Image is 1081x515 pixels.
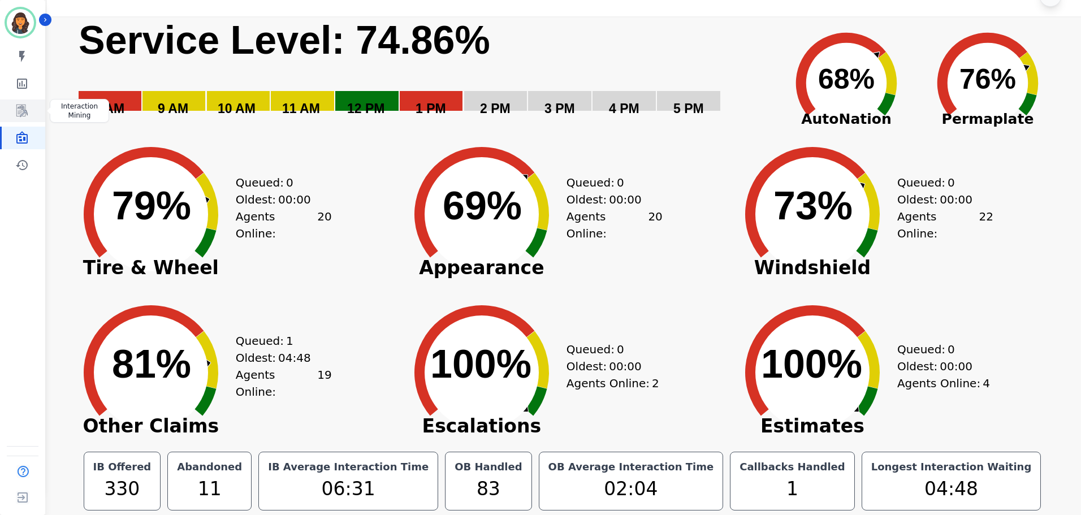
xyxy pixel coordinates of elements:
[112,342,191,386] text: 81%
[897,341,982,358] div: Queued:
[897,191,982,208] div: Oldest:
[91,459,154,475] div: IB Offered
[567,341,651,358] div: Queued:
[480,101,511,116] text: 2 PM
[673,101,704,116] text: 5 PM
[959,63,1016,95] text: 76%
[567,191,651,208] div: Oldest:
[818,63,875,95] text: 68%
[175,459,244,475] div: Abandoned
[397,421,567,432] span: Escalations
[546,475,716,503] div: 02:04
[452,459,524,475] div: OB Handled
[94,101,124,116] text: 8 AM
[609,191,642,208] span: 00:00
[397,262,567,274] span: Appearance
[567,358,651,375] div: Oldest:
[236,208,332,242] div: Agents Online:
[869,459,1034,475] div: Longest Interaction Waiting
[236,349,321,366] div: Oldest:
[347,101,384,116] text: 12 PM
[158,101,188,116] text: 9 AM
[266,459,431,475] div: IB Average Interaction Time
[609,358,642,375] span: 00:00
[948,174,955,191] span: 0
[282,101,320,116] text: 11 AM
[317,366,331,400] span: 19
[66,262,236,274] span: Tire & Wheel
[77,16,773,132] svg: Service Level: 0%
[617,341,624,358] span: 0
[567,375,663,392] div: Agents Online:
[773,184,853,228] text: 73%
[567,174,651,191] div: Queued:
[940,358,972,375] span: 00:00
[317,208,331,242] span: 20
[897,208,993,242] div: Agents Online:
[91,475,154,503] div: 330
[737,459,847,475] div: Callbacks Handled
[544,101,575,116] text: 3 PM
[728,421,897,432] span: Estimates
[66,421,236,432] span: Other Claims
[286,332,293,349] span: 1
[776,109,917,130] span: AutoNation
[761,342,862,386] text: 100%
[948,341,955,358] span: 0
[112,184,191,228] text: 79%
[236,191,321,208] div: Oldest:
[648,208,662,242] span: 20
[940,191,972,208] span: 00:00
[897,375,993,392] div: Agents Online:
[236,366,332,400] div: Agents Online:
[979,208,993,242] span: 22
[983,375,990,392] span: 4
[652,375,659,392] span: 2
[278,191,311,208] span: 00:00
[737,475,847,503] div: 1
[869,475,1034,503] div: 04:48
[266,475,431,503] div: 06:31
[175,475,244,503] div: 11
[278,349,311,366] span: 04:48
[416,101,446,116] text: 1 PM
[728,262,897,274] span: Windshield
[236,332,321,349] div: Queued:
[430,342,531,386] text: 100%
[218,101,256,116] text: 10 AM
[7,9,34,36] img: Bordered avatar
[79,18,490,62] text: Service Level: 74.86%
[609,101,639,116] text: 4 PM
[897,174,982,191] div: Queued:
[286,174,293,191] span: 0
[617,174,624,191] span: 0
[567,208,663,242] div: Agents Online:
[443,184,522,228] text: 69%
[917,109,1058,130] span: Permaplate
[897,358,982,375] div: Oldest:
[452,475,524,503] div: 83
[546,459,716,475] div: OB Average Interaction Time
[236,174,321,191] div: Queued:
